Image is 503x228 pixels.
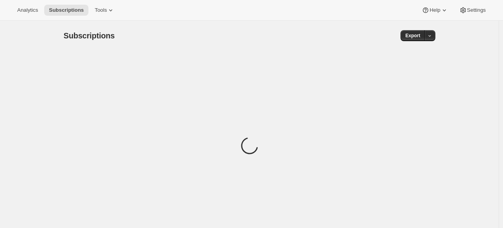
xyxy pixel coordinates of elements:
[95,7,107,13] span: Tools
[49,7,84,13] span: Subscriptions
[405,33,420,39] span: Export
[44,5,88,16] button: Subscriptions
[17,7,38,13] span: Analytics
[64,31,115,40] span: Subscriptions
[467,7,486,13] span: Settings
[417,5,453,16] button: Help
[429,7,440,13] span: Help
[90,5,119,16] button: Tools
[454,5,490,16] button: Settings
[401,30,425,41] button: Export
[13,5,43,16] button: Analytics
